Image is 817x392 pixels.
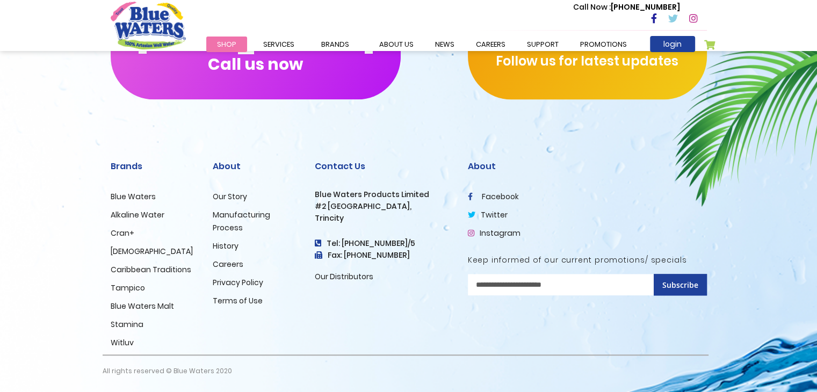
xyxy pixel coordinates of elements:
[315,214,452,223] h3: Trincity
[468,209,508,220] a: twitter
[111,246,193,257] a: [DEMOGRAPHIC_DATA]
[662,280,698,290] span: Subscribe
[213,277,263,288] a: Privacy Policy
[516,37,569,52] a: support
[111,228,134,238] a: Cran+
[315,161,452,171] h2: Contact Us
[654,274,707,295] button: Subscribe
[208,61,303,67] span: Call us now
[213,209,270,233] a: Manufacturing Process
[573,2,611,12] span: Call Now :
[315,190,452,199] h3: Blue Waters Products Limited
[213,259,243,270] a: Careers
[468,191,519,202] a: facebook
[213,295,263,306] a: Terms of Use
[315,271,373,282] a: Our Distributors
[650,36,695,52] a: login
[468,228,520,238] a: Instagram
[217,39,236,49] span: Shop
[468,52,707,71] p: Follow us for latest updates
[424,37,465,52] a: News
[111,209,164,220] a: Alkaline Water
[368,37,424,52] a: about us
[263,39,294,49] span: Services
[213,191,247,202] a: Our Story
[468,161,707,171] h2: About
[103,355,232,387] p: All rights reserved © Blue Waters 2020
[315,202,452,211] h3: #2 [GEOGRAPHIC_DATA],
[111,2,186,49] a: store logo
[111,161,197,171] h2: Brands
[111,337,134,348] a: Witluv
[468,256,707,265] h5: Keep informed of our current promotions/ specials
[111,319,143,330] a: Stamina
[321,39,349,49] span: Brands
[569,37,638,52] a: Promotions
[213,241,238,251] a: History
[111,191,156,202] a: Blue Waters
[111,282,145,293] a: Tampico
[465,37,516,52] a: careers
[213,161,299,171] h2: About
[111,3,401,99] button: [PHONE_NUMBER]Call us now
[573,2,680,13] p: [PHONE_NUMBER]
[111,301,174,311] a: Blue Waters Malt
[315,239,452,248] h4: Tel: [PHONE_NUMBER]/5
[111,264,191,275] a: Caribbean Traditions
[315,251,452,260] h3: Fax: [PHONE_NUMBER]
